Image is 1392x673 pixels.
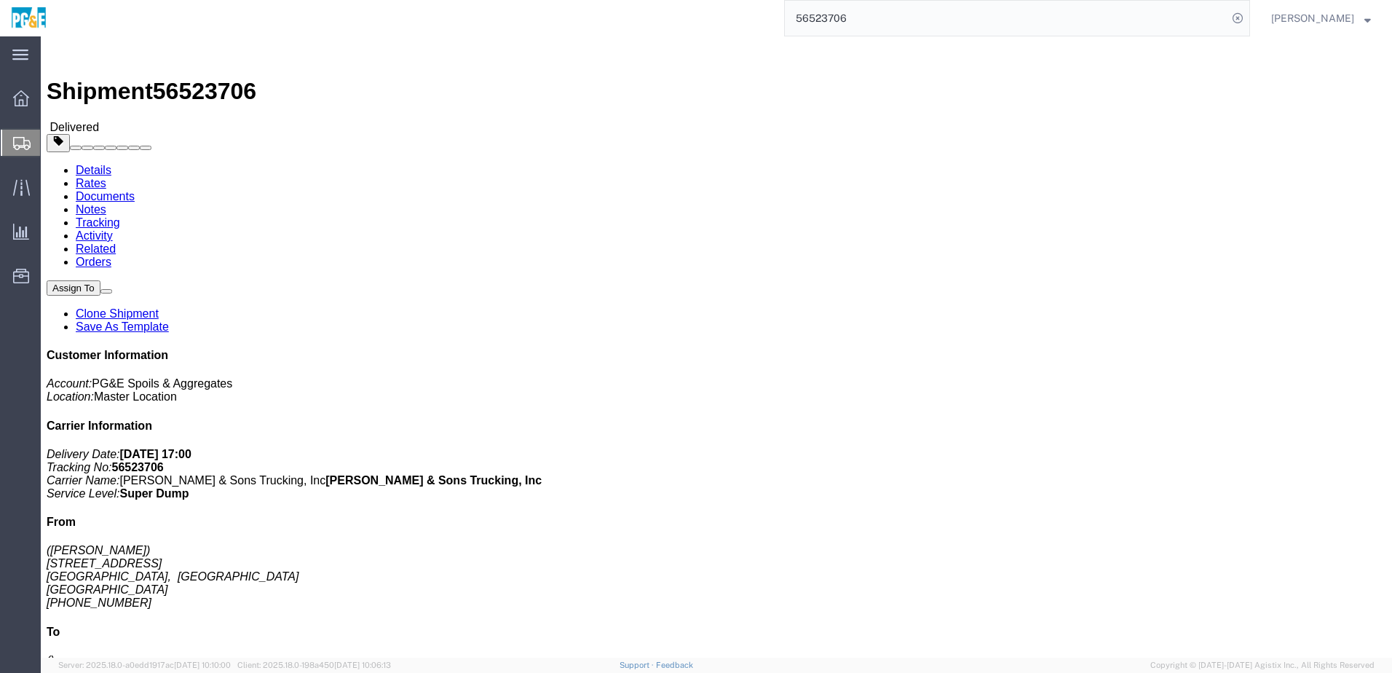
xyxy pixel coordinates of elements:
button: [PERSON_NAME] [1270,9,1372,27]
span: [DATE] 10:06:13 [334,661,391,669]
span: [DATE] 10:10:00 [174,661,231,669]
span: Evelyn Angel [1271,10,1354,26]
span: Server: 2025.18.0-a0edd1917ac [58,661,231,669]
span: Copyright © [DATE]-[DATE] Agistix Inc., All Rights Reserved [1150,659,1375,672]
iframe: FS Legacy Container [41,36,1392,658]
span: Client: 2025.18.0-198a450 [237,661,391,669]
input: Search for shipment number, reference number [785,1,1227,36]
a: Feedback [656,661,693,669]
a: Support [620,661,656,669]
img: logo [10,7,47,29]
